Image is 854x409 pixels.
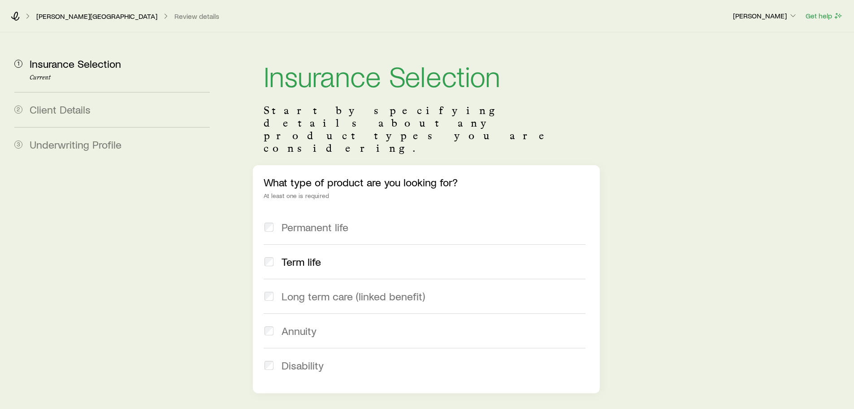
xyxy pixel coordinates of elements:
[282,221,348,233] span: Permanent life
[264,192,589,199] div: At least one is required
[264,326,273,335] input: Annuity
[264,176,589,189] p: What type of product are you looking for?
[264,257,273,266] input: Term life
[733,11,798,22] button: [PERSON_NAME]
[264,361,273,370] input: Disability
[174,12,220,21] button: Review details
[282,290,425,303] span: Long term care (linked benefit)
[36,12,158,21] a: [PERSON_NAME][GEOGRAPHIC_DATA]
[30,138,121,151] span: Underwriting Profile
[264,223,273,232] input: Permanent life
[30,103,91,116] span: Client Details
[282,255,321,268] span: Term life
[264,61,589,90] h1: Insurance Selection
[805,11,843,21] button: Get help
[282,325,316,337] span: Annuity
[264,104,589,154] p: Start by specifying details about any product types you are considering.
[14,106,22,114] span: 2
[14,60,22,68] span: 1
[733,11,798,20] p: [PERSON_NAME]
[14,141,22,149] span: 3
[264,292,273,301] input: Long term care (linked benefit)
[30,57,121,70] span: Insurance Selection
[282,359,324,372] span: Disability
[30,74,210,81] p: Current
